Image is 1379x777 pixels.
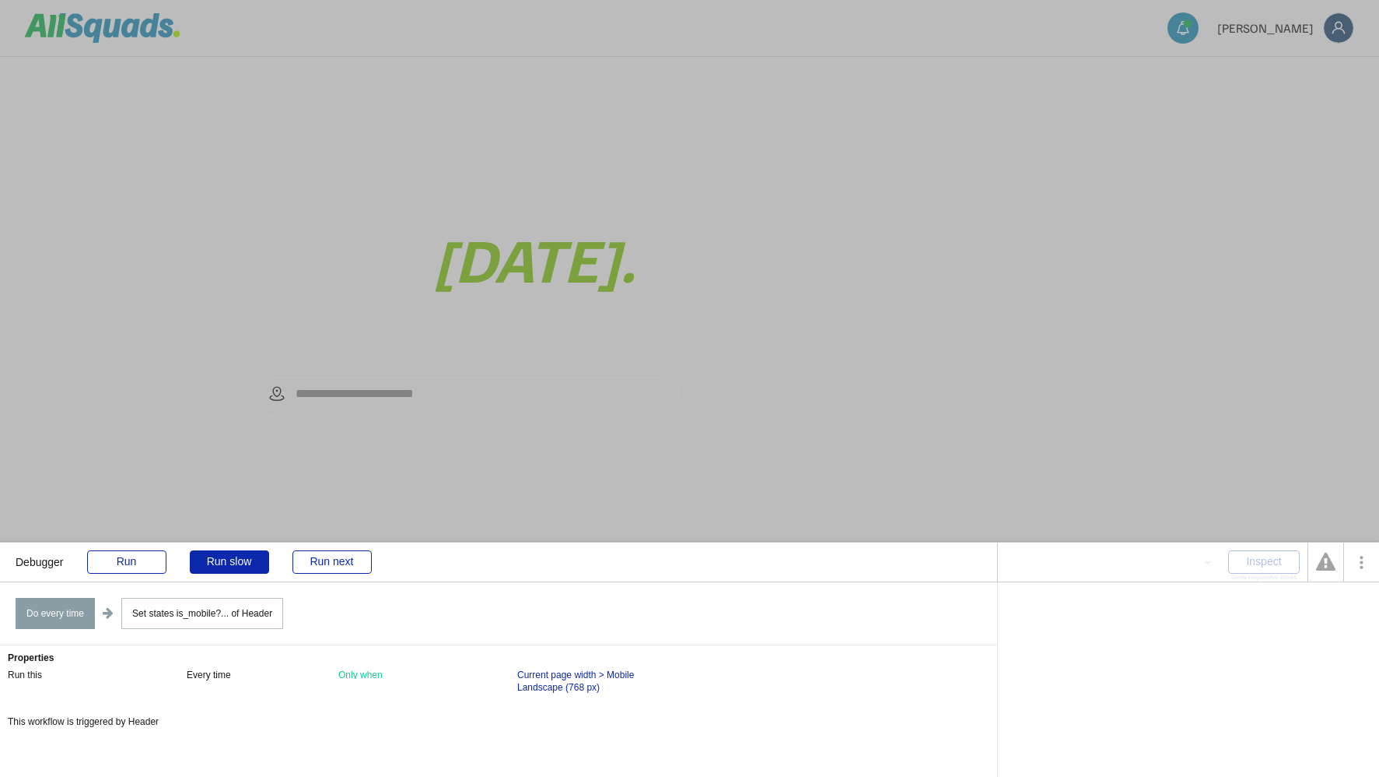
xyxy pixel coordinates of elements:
div: Properties [8,653,989,663]
div: This workflow is triggered by Header [8,717,159,726]
div: Run this [8,669,187,679]
div: Current page width > Mobile Landscape (768 px) [517,669,665,694]
div: Do every time [16,598,95,629]
div: Run slow [190,550,269,574]
div: Only when [338,669,517,679]
div: Run next [292,550,372,574]
div: Run [87,550,166,574]
div: Debugger [16,543,64,568]
div: Every time [187,669,231,681]
div: Set states is_mobile?... of Header [121,598,283,629]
